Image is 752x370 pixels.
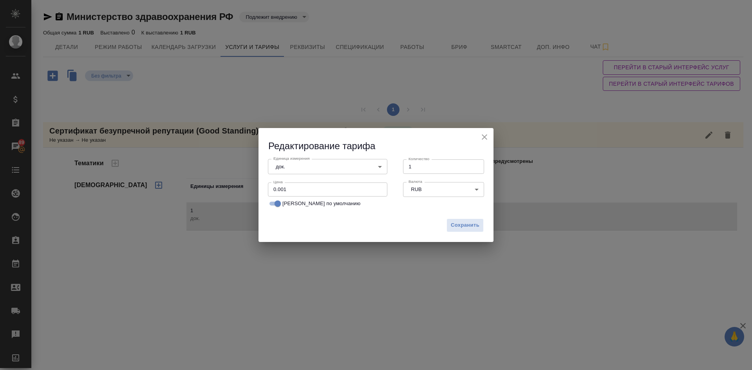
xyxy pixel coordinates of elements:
div: док. [268,159,387,174]
div: RUB [403,182,484,197]
span: [PERSON_NAME] по умолчанию [282,200,360,208]
button: Сохранить [446,218,484,232]
button: RUB [409,186,424,193]
button: close [479,131,490,143]
button: док. [273,163,287,170]
span: Редактирование тарифа [268,141,375,151]
span: Сохранить [451,221,479,230]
